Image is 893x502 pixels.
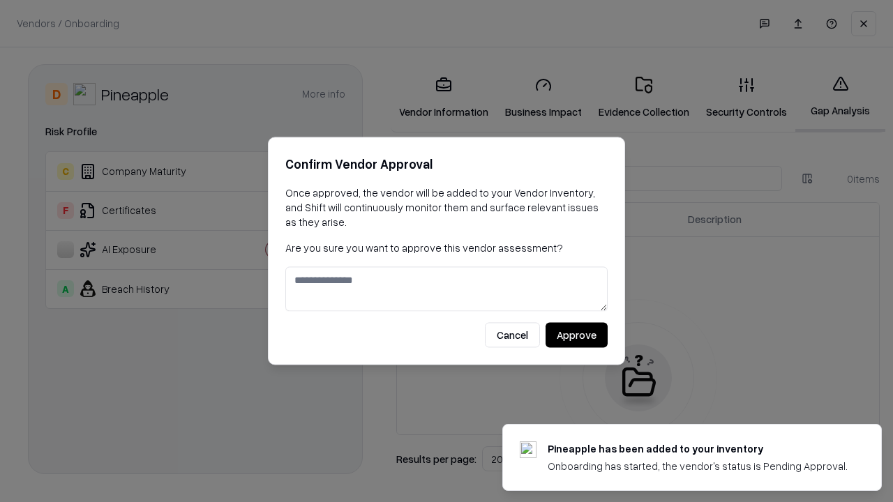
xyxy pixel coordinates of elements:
div: Onboarding has started, the vendor's status is Pending Approval. [548,459,848,473]
button: Approve [546,323,608,348]
p: Are you sure you want to approve this vendor assessment? [285,241,608,255]
button: Cancel [485,323,540,348]
div: Pineapple has been added to your inventory [548,441,848,456]
h2: Confirm Vendor Approval [285,154,608,174]
img: pineappleenergy.com [520,441,536,458]
p: Once approved, the vendor will be added to your Vendor Inventory, and Shift will continuously mon... [285,185,608,229]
